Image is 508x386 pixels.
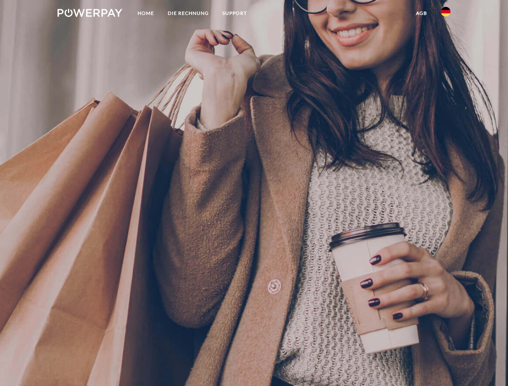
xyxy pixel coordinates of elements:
[216,6,254,21] a: SUPPORT
[409,6,434,21] a: agb
[441,7,450,16] img: de
[131,6,161,21] a: Home
[161,6,216,21] a: DIE RECHNUNG
[58,9,122,17] img: logo-powerpay-white.svg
